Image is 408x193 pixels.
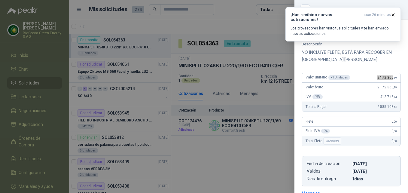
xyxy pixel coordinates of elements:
[391,119,397,124] span: 0
[323,137,341,145] div: Incluido
[328,75,350,80] div: x 1 Unidades
[352,161,396,166] p: [DATE]
[307,176,350,181] p: Días de entrega
[380,95,397,99] span: 412.748
[393,130,397,133] span: ,00
[291,26,396,36] p: Los proveedores han visto tus solicitudes y te han enviado nuevas cotizaciones.
[377,85,397,89] span: 2.172.360
[306,94,323,99] span: IVA
[306,105,327,109] span: Total a Pagar
[377,105,397,109] span: 2.585.108
[393,95,397,99] span: ,44
[391,129,397,133] span: 0
[391,139,397,143] span: 0
[302,6,309,13] button: Close
[393,139,397,143] span: ,00
[306,137,343,145] span: Total Flete
[352,176,396,181] p: 1 dias
[393,86,397,89] span: ,19
[321,129,330,133] div: 0 %
[306,85,323,89] span: Valor bruto
[307,169,350,174] p: Validez
[306,129,330,133] span: Flete IVA
[393,105,397,109] span: ,63
[285,7,401,41] button: ¡Has recibido nuevas cotizaciones!hace 26 minutos Los proveedores han visto tus solicitudes y te ...
[312,94,323,99] div: 19 %
[352,169,396,174] p: [DATE]
[306,75,350,80] span: Valor unitario
[291,12,360,22] h3: ¡Has recibido nuevas cotizaciones!
[314,5,401,14] div: COT174476
[307,161,350,166] p: Fecha de creación
[306,119,313,124] span: Flete
[377,75,397,80] span: 2.172.360
[393,76,397,79] span: ,19
[363,12,391,22] span: hace 26 minutos
[393,120,397,123] span: ,00
[302,49,401,63] p: NO INCLUYE FLETE, ESTÁ PARA RECOGER EN [GEOGRAPHIC_DATA][PERSON_NAME].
